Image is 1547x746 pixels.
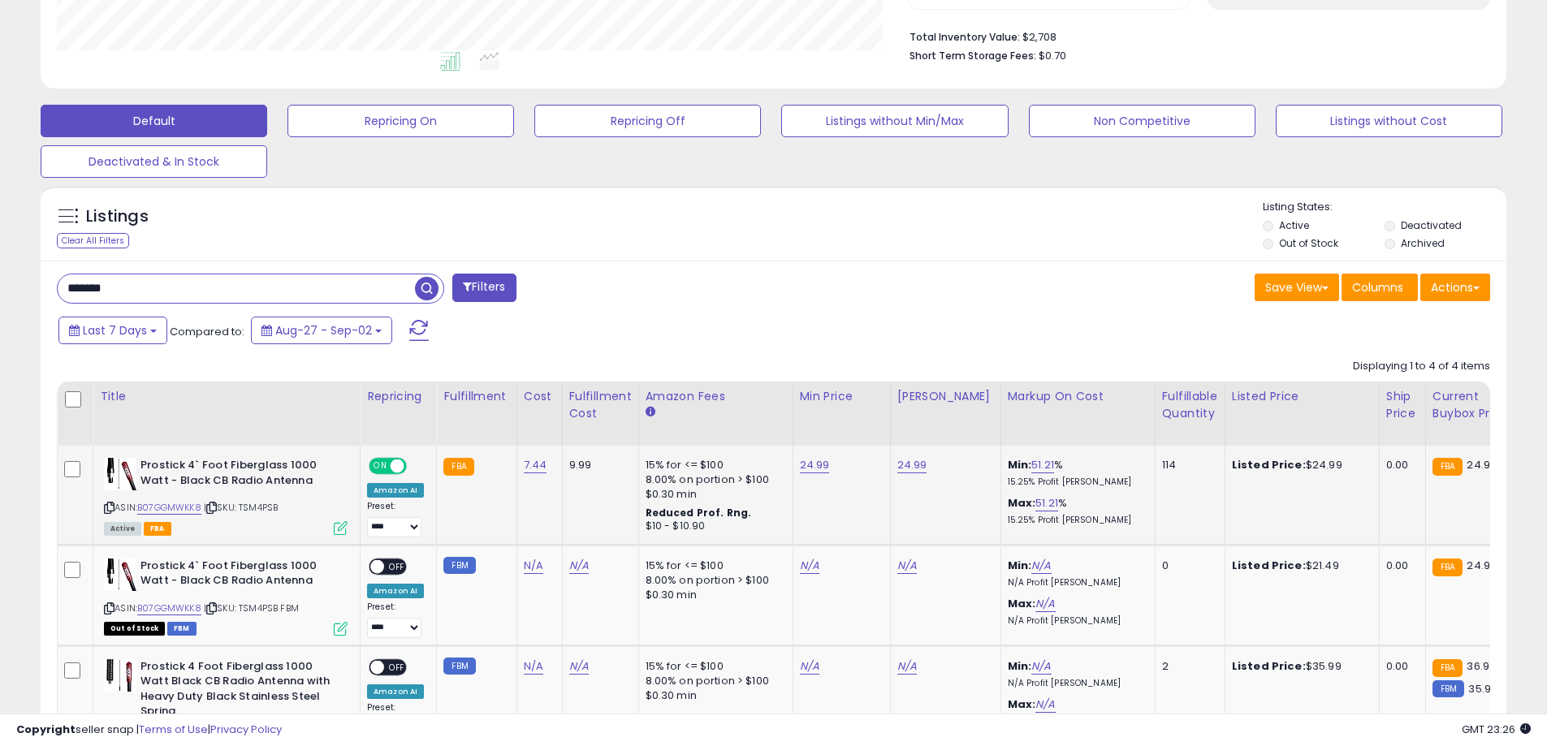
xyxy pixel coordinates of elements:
button: Repricing Off [534,105,761,137]
span: 24.99 [1467,457,1497,472]
button: Columns [1342,274,1418,301]
li: $2,708 [910,26,1478,45]
a: N/A [1035,596,1055,612]
div: Cost [524,388,555,405]
a: 51.21 [1035,495,1058,511]
button: Non Competitive [1029,105,1255,137]
div: 114 [1162,458,1212,472]
b: Reduced Prof. Rng. [646,506,752,520]
small: Amazon Fees. [646,405,655,420]
b: Listed Price: [1232,658,1306,674]
div: 9.99 [569,458,626,472]
a: N/A [1031,658,1051,675]
div: 15% for <= $100 [646,558,780,573]
a: N/A [569,658,589,675]
div: $21.49 [1232,558,1367,573]
span: OFF [384,660,410,674]
span: Columns [1352,279,1403,295]
span: All listings currently available for purchase on Amazon [104,522,141,536]
button: Listings without Cost [1276,105,1502,137]
div: Ship Price [1386,388,1419,422]
span: 2025-09-11 23:26 GMT [1462,722,1531,737]
div: Current Buybox Price [1432,388,1516,422]
label: Out of Stock [1279,236,1338,250]
span: $0.70 [1039,48,1066,63]
small: FBM [443,557,475,574]
button: Repricing On [287,105,514,137]
div: Fulfillable Quantity [1162,388,1218,422]
span: OFF [404,459,430,473]
a: B07GGMWKK8 [137,602,201,615]
b: Max: [1008,495,1036,511]
b: Prostick 4 Foot Fiberglass 1000 Watt Black CB Radio Antenna with Heavy Duty Black Stainless Steel... [140,659,338,723]
b: Max: [1008,596,1036,611]
div: 0 [1162,558,1212,573]
div: seller snap | | [16,722,282,738]
button: Default [41,105,267,137]
p: Listing States: [1263,200,1506,215]
b: Short Term Storage Fees: [910,49,1036,63]
p: N/A Profit [PERSON_NAME] [1008,615,1143,627]
b: Max: [1008,696,1036,712]
span: FBM [167,622,197,636]
div: $35.99 [1232,659,1367,674]
label: Active [1279,218,1309,232]
span: 36.99 [1467,658,1496,674]
span: Last 7 Days [83,322,147,339]
div: Preset: [367,501,424,537]
div: 2 [1162,659,1212,674]
div: Amazon Fees [646,388,786,405]
p: N/A Profit [PERSON_NAME] [1008,678,1143,689]
div: $0.30 min [646,588,780,602]
small: FBA [1432,558,1463,576]
span: OFF [384,559,410,573]
div: 15% for <= $100 [646,458,780,472]
img: 41Fa9dKrENL._SL40_.jpg [104,558,136,591]
span: 35.99 [1468,681,1497,696]
b: Total Inventory Value: [910,30,1020,44]
b: Min: [1008,558,1032,573]
div: 15% for <= $100 [646,659,780,674]
a: 51.21 [1031,457,1054,473]
b: Listed Price: [1232,457,1306,472]
button: Listings without Min/Max [781,105,1008,137]
small: FBM [443,658,475,675]
b: Min: [1008,658,1032,674]
small: FBM [1432,680,1464,697]
div: % [1008,458,1143,488]
a: 24.99 [897,457,927,473]
div: Title [100,388,353,405]
div: Min Price [800,388,884,405]
a: N/A [800,658,819,675]
div: % [1008,496,1143,526]
div: ASIN: [104,458,348,533]
span: ON [370,459,391,473]
div: Listed Price [1232,388,1372,405]
a: B07GGMWKK8 [137,501,201,515]
img: 41Fa9dKrENL._SL40_.jpg [104,458,136,490]
div: Amazon AI [367,584,424,598]
button: Actions [1420,274,1490,301]
div: 8.00% on portion > $100 [646,674,780,688]
span: | SKU: TSM4PSB FBM [204,602,299,614]
div: $24.99 [1232,458,1367,472]
a: N/A [800,558,819,574]
div: Fulfillment [443,388,509,405]
div: Preset: [367,602,424,638]
button: Save View [1255,274,1339,301]
b: Listed Price: [1232,558,1306,573]
a: Terms of Use [139,722,208,737]
p: 15.25% Profit [PERSON_NAME] [1008,476,1143,488]
h5: Listings [86,205,149,228]
div: Clear All Filters [57,233,129,248]
div: 8.00% on portion > $100 [646,472,780,487]
div: $0.30 min [646,487,780,502]
div: Amazon AI [367,684,424,699]
div: Fulfillment Cost [569,388,632,422]
div: ASIN: [104,558,348,634]
div: Amazon AI [367,483,424,498]
a: N/A [1035,696,1055,713]
strong: Copyright [16,722,76,737]
a: N/A [524,558,543,574]
a: 7.44 [524,457,547,473]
